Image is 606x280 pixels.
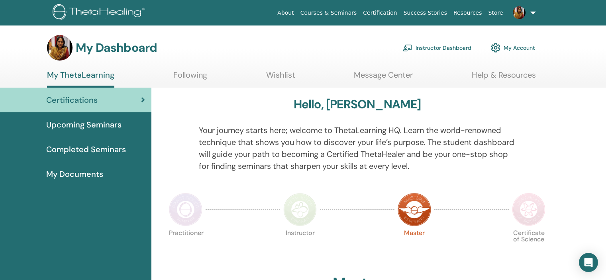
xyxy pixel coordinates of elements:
a: My ThetaLearning [47,70,114,88]
a: Courses & Seminars [297,6,360,20]
span: Upcoming Seminars [46,119,122,131]
span: Completed Seminars [46,143,126,155]
img: chalkboard-teacher.svg [403,44,412,51]
a: Store [485,6,506,20]
img: Master [398,193,431,226]
img: default.jpg [47,35,73,61]
a: My Account [491,39,535,57]
a: Success Stories [400,6,450,20]
span: My Documents [46,168,103,180]
a: Following [173,70,207,86]
a: Wishlist [266,70,295,86]
a: Resources [450,6,485,20]
img: Practitioner [169,193,202,226]
a: Certification [360,6,400,20]
a: Help & Resources [472,70,536,86]
img: Instructor [283,193,317,226]
p: Master [398,230,431,263]
p: Practitioner [169,230,202,263]
a: About [274,6,297,20]
p: Certificate of Science [512,230,545,263]
p: Your journey starts here; welcome to ThetaLearning HQ. Learn the world-renowned technique that sh... [199,124,516,172]
img: default.jpg [513,6,526,19]
p: Instructor [283,230,317,263]
h3: My Dashboard [76,41,157,55]
img: cog.svg [491,41,500,55]
span: Certifications [46,94,98,106]
a: Instructor Dashboard [403,39,471,57]
div: Open Intercom Messenger [579,253,598,272]
h3: Hello, [PERSON_NAME] [294,97,421,112]
img: logo.png [53,4,148,22]
a: Message Center [354,70,413,86]
img: Certificate of Science [512,193,545,226]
